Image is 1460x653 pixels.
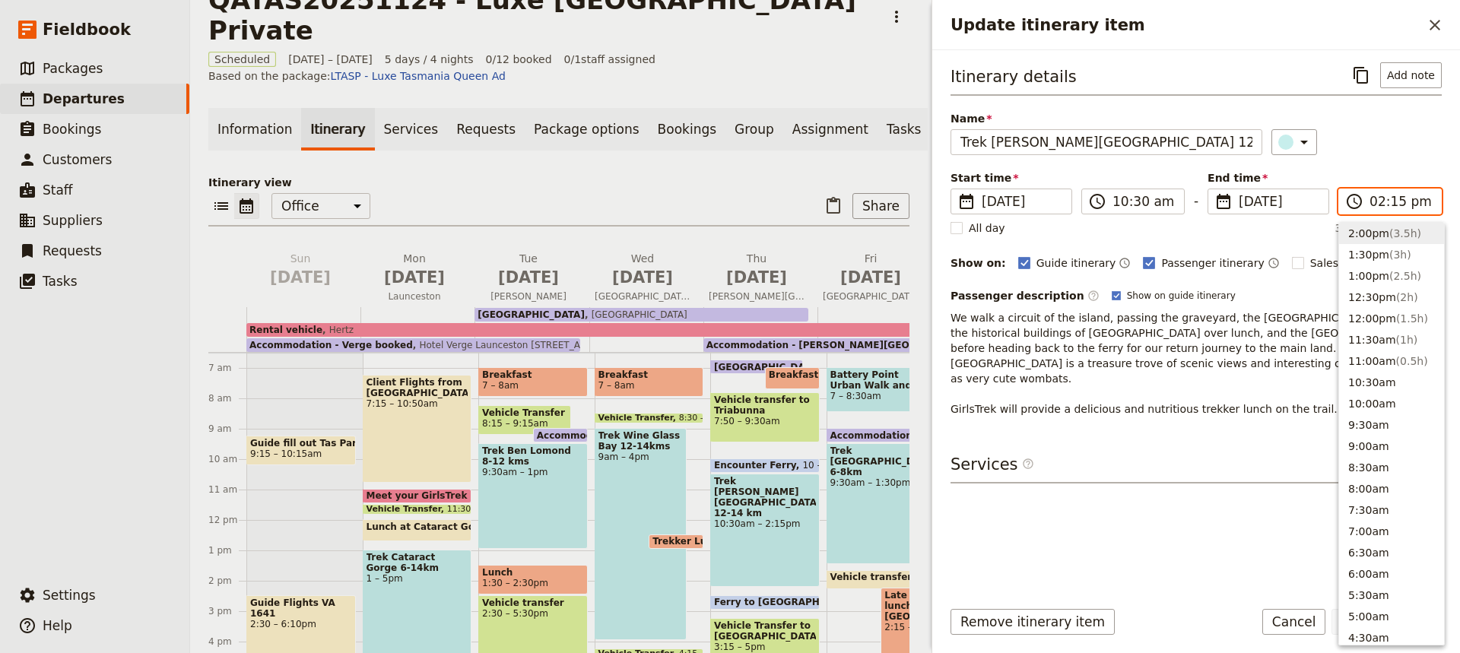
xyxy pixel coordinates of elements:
span: Fieldbook [43,18,131,41]
input: ​ [1112,192,1175,211]
button: Thu [DATE][PERSON_NAME][GEOGRAPHIC_DATA] [703,251,817,307]
span: Lunch [482,567,584,578]
button: Remove itinerary item [951,609,1115,635]
span: 0 / 1 staff assigned [564,52,655,67]
span: Customers [43,152,112,167]
span: 3 hours, 45 minutes [1335,220,1442,236]
button: 5:00am [1339,606,1444,627]
div: 2 pm [208,575,246,587]
div: Accommodation - [PERSON_NAME][GEOGRAPHIC_DATA] [827,428,936,442]
a: LTASP - Luxe Tasmania Queen Ad [331,70,506,82]
span: Accommodation - Verge booked [537,430,706,440]
span: [GEOGRAPHIC_DATA] [714,362,827,372]
span: Breakfast [769,369,825,380]
div: Trek [GEOGRAPHIC_DATA] 6-8km9:30am – 1:30pm [827,443,936,564]
h2: Tue [481,251,576,289]
span: 2:30 – 5:30pm [482,608,584,619]
span: 10:30am – 2:15pm [714,518,816,529]
h2: Wed [595,251,690,289]
button: 4:30am [1339,627,1444,648]
div: Meet your GirlsTrek guide [363,489,472,503]
div: Lunch at Cataract Gorge [363,519,472,541]
button: Tue [DATE][PERSON_NAME] [474,251,589,307]
button: Add note [1380,62,1442,88]
span: Ferry to [GEOGRAPHIC_DATA] [714,597,871,607]
button: 6:30am [1339,542,1444,563]
button: Mon [DATE]Launceston [360,251,474,307]
div: Vehicle transfer to Triabunna7:50 – 9:30am [710,392,820,442]
span: 9am – 4pm [598,452,684,462]
button: 12:30pm(2h) [1339,287,1444,308]
a: Services [375,108,448,151]
button: 11:30am(1h) [1339,329,1444,350]
span: Accommodation - Verge booked [249,340,413,350]
span: We walk a circuit of the island, passing the graveyard, the [GEOGRAPHIC_DATA], taking in the hist... [951,312,1433,415]
button: Wed [DATE][GEOGRAPHIC_DATA] [589,251,703,307]
span: Bookings [43,122,101,137]
span: ( 3.5h ) [1389,227,1421,239]
button: Time shown on passenger itinerary [1268,254,1280,272]
span: [DATE] [481,266,576,289]
div: Accommodation - Verge booked [533,428,588,442]
div: [GEOGRAPHIC_DATA] [710,360,803,374]
div: 4 pm [208,636,246,648]
span: 9:15 – 10:15am [250,449,322,459]
input: Name [951,129,1262,155]
span: 1 – 5pm [367,573,468,584]
span: Accommodation - [PERSON_NAME][GEOGRAPHIC_DATA] [706,340,991,350]
span: Trekker Lunch [652,536,732,547]
span: Vehicle transfer [830,572,918,582]
span: [GEOGRAPHIC_DATA] [817,290,925,303]
span: Requests [43,243,102,258]
span: Hertz [322,325,354,335]
span: End time [1208,170,1329,185]
span: ( 1h ) [1396,334,1418,346]
span: Based on the package: [208,68,506,84]
span: Launceston [360,290,468,303]
div: Vehicle Transfer8:15 – 9:15am [478,405,571,435]
button: 5:30am [1339,585,1444,606]
span: 10 – 10:30am [802,460,865,471]
span: 11:30 – 11:45am [447,505,518,514]
button: Cancel [1262,609,1326,635]
span: 9:30am – 1pm [482,467,584,477]
span: 8:30 – 8:45am [679,414,739,423]
div: 11 am [208,483,246,496]
span: Guide itinerary [1036,255,1116,271]
span: Vehicle transfer [482,598,584,608]
span: Late lunch at [GEOGRAPHIC_DATA] [884,590,932,622]
span: [GEOGRAPHIC_DATA] [478,309,585,320]
button: 8:30am [1339,457,1444,478]
div: Vehicle Transfer11:30 – 11:45am [363,504,472,515]
h2: Thu [709,251,805,289]
span: 9:30am – 1:30pm [830,477,932,488]
span: 7 – 8am [482,380,519,391]
a: Tasks [878,108,931,151]
span: Lunch at Cataract Gorge [367,521,499,532]
span: Encounter Ferry [714,460,802,471]
span: 8:15 – 9:15am [482,418,548,429]
span: ( 0.5h ) [1396,355,1428,367]
span: Hotel Verge Launceston [STREET_ADDRESS] [413,340,621,350]
h2: Fri [823,251,919,289]
span: Guide fill out Tas Parks Bus/tour voucher week before and print for vehicle [250,438,352,449]
span: Help [43,618,72,633]
span: [PERSON_NAME] [474,290,582,303]
span: Suppliers [43,213,103,228]
span: ​ [1214,192,1233,211]
div: 3 pm [208,605,246,617]
button: Calendar view [234,193,259,219]
button: 1:00pm(2.5h) [1339,265,1444,287]
span: Breakfast [598,369,700,380]
button: Copy itinerary item [1348,62,1374,88]
a: Package options [525,108,648,151]
span: Settings [43,588,96,603]
button: Paste itinerary item [820,193,846,219]
span: Tasks [43,274,78,289]
span: Departures [43,91,125,106]
span: Client Flights from [GEOGRAPHIC_DATA] [367,377,468,398]
span: Start time [951,170,1072,185]
div: Trek Ben Lomond 8-12 kms9:30am – 1pm [478,443,588,549]
button: Actions [884,4,909,30]
div: 7 am [208,362,246,374]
